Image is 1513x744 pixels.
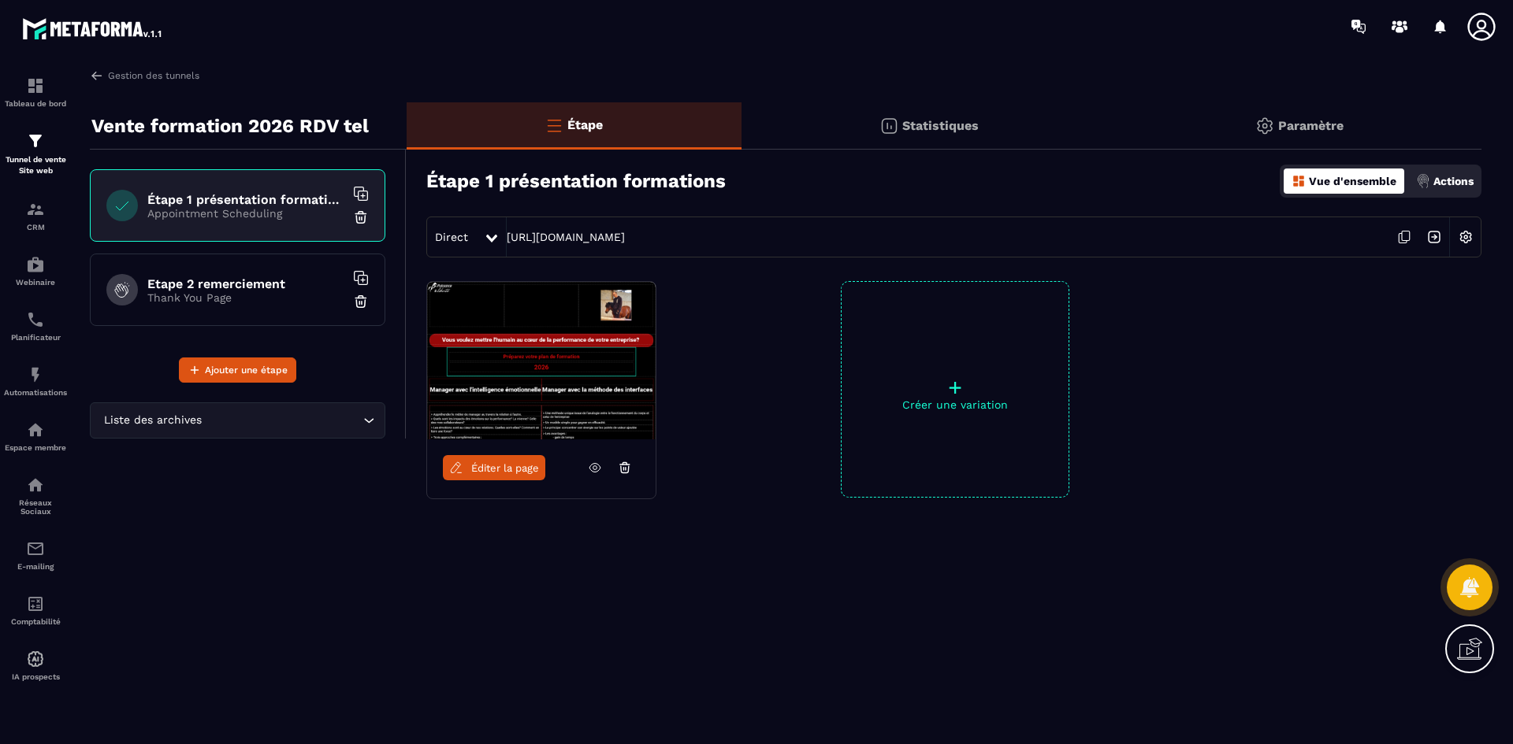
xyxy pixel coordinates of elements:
[26,420,45,439] img: automations
[4,498,67,516] p: Réseaux Sociaux
[1278,118,1344,133] p: Paramètre
[426,170,726,192] h3: Étape 1 présentation formations
[507,231,625,243] a: [URL][DOMAIN_NAME]
[4,464,67,527] a: social-networksocial-networkRéseaux Sociaux
[842,398,1069,411] p: Créer une variation
[4,223,67,231] p: CRM
[4,120,67,188] a: formationformationTunnel de vente Site web
[26,594,45,613] img: accountant
[4,353,67,409] a: automationsautomationsAutomatisations
[4,333,67,342] p: Planificateur
[435,231,468,243] span: Direct
[902,118,979,133] p: Statistiques
[4,65,67,120] a: formationformationTableau de bord
[1416,174,1430,188] img: actions.d6e523a2.png
[4,617,67,626] p: Comptabilité
[353,294,369,309] img: trash
[427,282,656,439] img: image
[147,276,344,291] h6: Etape 2 remerciement
[179,357,296,383] button: Ajouter une étape
[26,76,45,95] img: formation
[205,362,288,378] span: Ajouter une étape
[879,117,898,135] img: stats.20deebd0.svg
[26,200,45,219] img: formation
[26,650,45,668] img: automations
[90,68,199,83] a: Gestion des tunnels
[205,412,359,429] input: Search for option
[1292,174,1306,188] img: dashboard-orange.40269519.svg
[26,365,45,384] img: automations
[26,539,45,558] img: email
[1451,222,1481,252] img: setting-w.858f3a88.svg
[90,402,385,439] div: Search for option
[353,209,369,225] img: trash
[4,388,67,397] p: Automatisations
[4,562,67,571] p: E-mailing
[147,291,344,304] p: Thank You Page
[471,462,539,474] span: Éditer la page
[4,298,67,353] a: schedulerschedulerPlanificateur
[26,131,45,150] img: formation
[4,278,67,287] p: Webinaire
[147,207,344,220] p: Appointment Scheduling
[100,412,205,429] span: Liste des archives
[1309,175,1396,187] p: Vue d'ensemble
[90,68,104,83] img: arrow
[4,243,67,298] a: automationsautomationsWebinaire
[1255,117,1274,135] img: setting-gr.5f69749f.svg
[22,14,164,43] img: logo
[4,672,67,681] p: IA prospects
[4,99,67,108] p: Tableau de bord
[4,527,67,583] a: emailemailE-mailing
[4,409,67,464] a: automationsautomationsEspace membre
[1419,222,1449,252] img: arrow-next.bcc2205e.svg
[4,154,67,176] p: Tunnel de vente Site web
[443,455,545,480] a: Éditer la page
[4,583,67,638] a: accountantaccountantComptabilité
[567,117,603,132] p: Étape
[842,376,1069,398] p: +
[1433,175,1474,187] p: Actions
[147,192,344,207] h6: Étape 1 présentation formations
[26,255,45,274] img: automations
[4,188,67,243] a: formationformationCRM
[4,443,67,452] p: Espace membre
[91,110,369,142] p: Vente formation 2026 RDV tel
[26,310,45,329] img: scheduler
[545,116,563,135] img: bars-o.4a397970.svg
[26,476,45,494] img: social-network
